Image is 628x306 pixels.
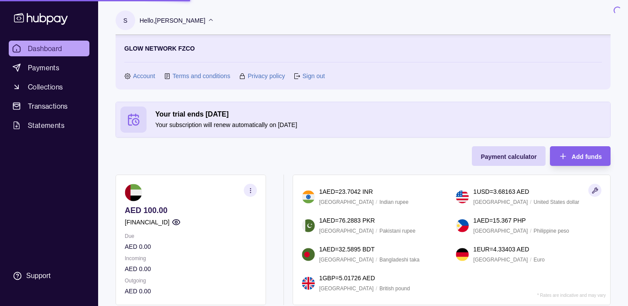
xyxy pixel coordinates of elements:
[125,254,257,263] p: Incoming
[125,286,257,296] p: AED 0.00
[473,244,529,254] p: 1 EUR = 4.33403 AED
[125,206,257,215] p: AED 100.00
[473,197,528,207] p: [GEOGRAPHIC_DATA]
[550,146,611,166] button: Add funds
[319,284,374,293] p: [GEOGRAPHIC_DATA]
[379,255,420,265] p: Bangladeshi taka
[376,197,377,207] p: /
[376,284,377,293] p: /
[473,187,529,196] p: 1 USD = 3.68163 AED
[248,71,285,81] a: Privacy policy
[473,216,526,225] p: 1 AED = 15.367 PHP
[9,60,89,76] a: Payments
[530,197,531,207] p: /
[530,255,531,265] p: /
[473,255,528,265] p: [GEOGRAPHIC_DATA]
[379,197,409,207] p: Indian rupee
[125,217,170,227] p: [FINANCIAL_ID]
[123,16,127,25] p: S
[534,255,545,265] p: Euro
[28,62,59,73] span: Payments
[9,117,89,133] a: Statements
[319,197,374,207] p: [GEOGRAPHIC_DATA]
[125,184,142,201] img: ae
[302,190,315,203] img: in
[319,187,373,196] p: 1 AED = 23.7042 INR
[302,71,324,81] a: Sign out
[473,226,528,236] p: [GEOGRAPHIC_DATA]
[9,79,89,95] a: Collections
[26,271,51,281] div: Support
[379,226,416,236] p: Pakistani rupee
[379,284,410,293] p: British pound
[124,44,195,53] p: GLOW NETWORK FZCO
[28,43,62,54] span: Dashboard
[319,273,375,283] p: 1 GBP = 5.01726 AED
[155,110,606,119] h2: Your trial ends [DATE]
[481,153,536,160] span: Payment calculator
[155,120,606,130] p: Your subscription will renew automatically on [DATE]
[319,216,375,225] p: 1 AED = 76.2883 PKR
[9,41,89,56] a: Dashboard
[173,71,230,81] a: Terms and conditions
[140,16,205,25] p: Hello, [PERSON_NAME]
[530,226,531,236] p: /
[302,277,315,290] img: gb
[9,267,89,285] a: Support
[125,276,257,285] p: Outgoing
[534,226,569,236] p: Philippine peso
[319,226,374,236] p: [GEOGRAPHIC_DATA]
[319,244,375,254] p: 1 AED = 32.5895 BDT
[572,153,602,160] span: Add funds
[534,197,580,207] p: United States dollar
[125,264,257,274] p: AED 0.00
[302,248,315,261] img: bd
[537,293,606,298] p: * Rates are indicative and may vary
[9,98,89,114] a: Transactions
[376,255,377,265] p: /
[302,219,315,232] img: pk
[28,120,65,131] span: Statements
[28,82,63,92] span: Collections
[125,242,257,251] p: AED 0.00
[456,219,469,232] img: ph
[319,255,374,265] p: [GEOGRAPHIC_DATA]
[125,231,257,241] p: Due
[376,226,377,236] p: /
[456,190,469,203] img: us
[472,146,545,166] button: Payment calculator
[28,101,68,111] span: Transactions
[456,248,469,261] img: de
[133,71,155,81] a: Account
